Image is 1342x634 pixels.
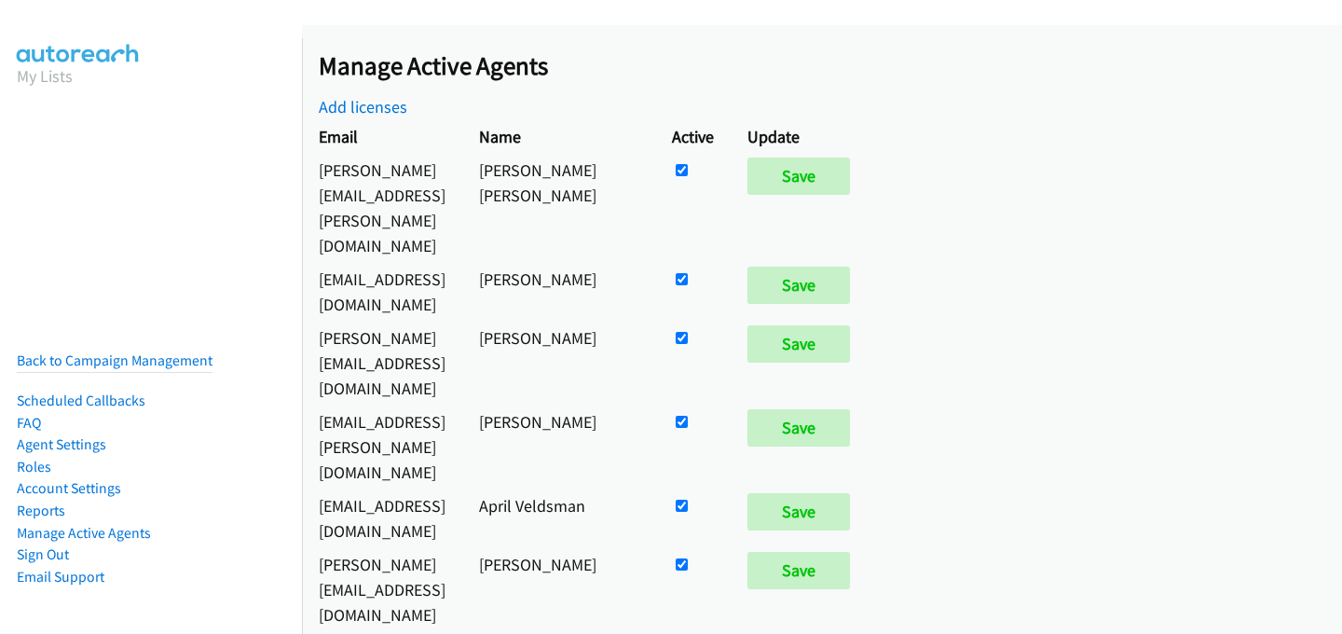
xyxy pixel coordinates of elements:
[302,321,462,405] td: [PERSON_NAME][EMAIL_ADDRESS][DOMAIN_NAME]
[302,262,462,321] td: [EMAIL_ADDRESS][DOMAIN_NAME]
[747,158,850,195] input: Save
[302,153,462,262] td: [PERSON_NAME][EMAIL_ADDRESS][PERSON_NAME][DOMAIN_NAME]
[302,119,462,153] th: Email
[1289,242,1342,391] iframe: Resource Center
[731,119,875,153] th: Update
[17,351,212,369] a: Back to Campaign Management
[302,405,462,489] td: [EMAIL_ADDRESS][PERSON_NAME][DOMAIN_NAME]
[747,267,850,304] input: Save
[17,458,51,475] a: Roles
[655,119,731,153] th: Active
[747,325,850,363] input: Save
[17,545,69,563] a: Sign Out
[17,502,65,519] a: Reports
[17,65,73,87] a: My Lists
[302,547,462,631] td: [PERSON_NAME][EMAIL_ADDRESS][DOMAIN_NAME]
[747,493,850,531] input: Save
[747,552,850,589] input: Save
[302,489,462,547] td: [EMAIL_ADDRESS][DOMAIN_NAME]
[319,96,407,117] a: Add licenses
[462,321,655,405] td: [PERSON_NAME]
[462,489,655,547] td: April Veldsman
[462,262,655,321] td: [PERSON_NAME]
[17,414,41,432] a: FAQ
[17,479,121,497] a: Account Settings
[462,405,655,489] td: [PERSON_NAME]
[1185,553,1328,620] iframe: Checklist
[462,119,655,153] th: Name
[319,50,1342,82] h2: Manage Active Agents
[17,568,104,586] a: Email Support
[747,409,850,447] input: Save
[17,435,106,453] a: Agent Settings
[462,153,655,262] td: [PERSON_NAME] [PERSON_NAME]
[17,392,145,409] a: Scheduled Callbacks
[462,547,655,631] td: [PERSON_NAME]
[17,524,151,542] a: Manage Active Agents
